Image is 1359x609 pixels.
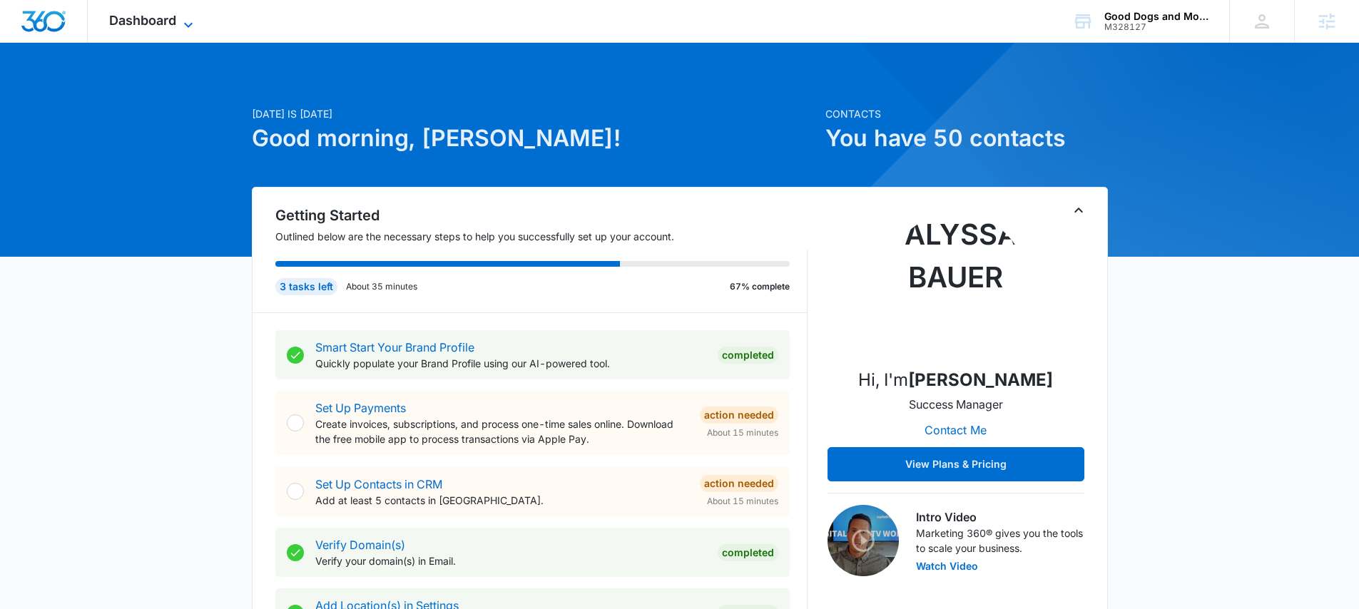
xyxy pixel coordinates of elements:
[315,538,405,552] a: Verify Domain(s)
[910,413,1001,447] button: Contact Me
[158,84,240,93] div: Keywords by Traffic
[828,505,899,576] img: Intro Video
[23,37,34,48] img: website_grey.svg
[54,84,128,93] div: Domain Overview
[315,493,688,508] p: Add at least 5 contacts in [GEOGRAPHIC_DATA].
[718,544,778,561] div: Completed
[909,396,1003,413] p: Success Manager
[730,280,790,293] p: 67% complete
[916,561,978,571] button: Watch Video
[252,121,817,155] h1: Good morning, [PERSON_NAME]!
[37,37,157,48] div: Domain: [DOMAIN_NAME]
[825,106,1108,121] p: Contacts
[908,369,1053,390] strong: [PERSON_NAME]
[718,347,778,364] div: Completed
[315,401,406,415] a: Set Up Payments
[275,229,808,244] p: Outlined below are the necessary steps to help you successfully set up your account.
[315,340,474,354] a: Smart Start Your Brand Profile
[828,447,1084,481] button: View Plans & Pricing
[707,426,778,439] span: About 15 minutes
[315,553,706,568] p: Verify your domain(s) in Email.
[40,23,70,34] div: v 4.0.25
[1070,202,1087,219] button: Toggle Collapse
[885,213,1027,356] img: Alyssa Bauer
[23,23,34,34] img: logo_orange.svg
[916,508,1084,526] h3: Intro Video
[252,106,817,121] p: [DATE] is [DATE]
[1104,11,1208,22] div: account name
[707,495,778,508] span: About 15 minutes
[315,416,688,446] p: Create invoices, subscriptions, and process one-time sales online. Download the free mobile app t...
[825,121,1108,155] h1: You have 50 contacts
[39,83,50,94] img: tab_domain_overview_orange.svg
[275,205,808,226] h2: Getting Started
[315,477,442,491] a: Set Up Contacts in CRM
[858,367,1053,393] p: Hi, I'm
[142,83,153,94] img: tab_keywords_by_traffic_grey.svg
[109,13,176,28] span: Dashboard
[916,526,1084,556] p: Marketing 360® gives you the tools to scale your business.
[346,280,417,293] p: About 35 minutes
[700,475,778,492] div: Action Needed
[700,406,778,424] div: Action Needed
[315,356,706,371] p: Quickly populate your Brand Profile using our AI-powered tool.
[275,278,337,295] div: 3 tasks left
[1104,22,1208,32] div: account id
